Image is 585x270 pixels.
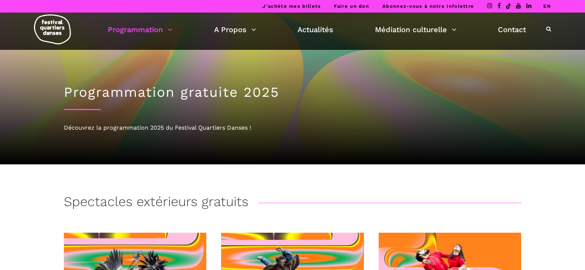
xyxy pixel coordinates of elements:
[64,84,522,100] h1: Programmation gratuite 2025
[262,3,321,9] a: J’achète mes billets
[64,123,522,133] div: Découvrez la programmation 2025 du Festival Quartiers Danses !
[382,3,474,9] a: Abonnez-vous à notre infolettre
[64,194,248,212] h3: Spectacles extérieurs gratuits
[297,23,333,36] a: Actualités
[334,3,369,9] a: Faire un don
[498,23,526,36] a: Contact
[375,23,457,36] a: Médiation culturelle
[34,14,71,44] img: logo-fqd-med
[543,3,551,9] a: EN
[108,23,172,36] a: Programmation
[214,23,256,36] a: A Propos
